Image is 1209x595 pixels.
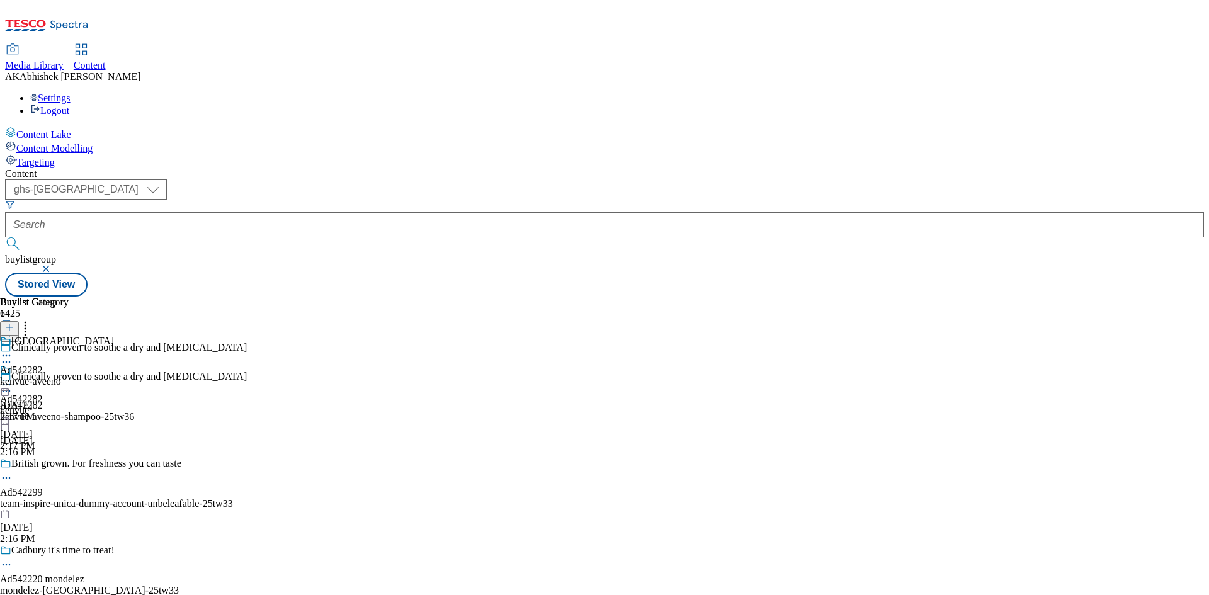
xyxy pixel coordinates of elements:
div: Cadbury it's time to treat! [11,545,115,556]
a: Settings [30,93,71,103]
button: Stored View [5,273,88,297]
span: Abhishek [PERSON_NAME] [20,71,140,82]
div: British grown. For freshness you can taste [11,458,181,469]
svg: Search Filters [5,200,15,210]
a: Content Lake [5,127,1204,140]
a: Media Library [5,45,64,71]
span: Content [74,60,106,71]
a: Logout [30,105,69,116]
span: Content Modelling [16,143,93,154]
div: Content [5,168,1204,179]
input: Search [5,212,1204,237]
span: AK [5,71,20,82]
a: Content Modelling [5,140,1204,154]
span: Targeting [16,157,55,167]
a: Targeting [5,154,1204,168]
a: Content [74,45,106,71]
span: buylistgroup [5,254,56,264]
div: Clinically proven to soothe a dry and [MEDICAL_DATA] [11,342,247,353]
span: Content Lake [16,129,71,140]
div: [GEOGRAPHIC_DATA] [11,336,114,347]
div: Clinically proven to soothe a dry and [MEDICAL_DATA] [11,371,247,382]
span: Media Library [5,60,64,71]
